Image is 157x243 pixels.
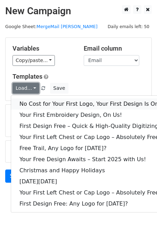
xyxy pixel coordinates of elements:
small: Google Sheet: [5,24,98,29]
a: Daily emails left: 50 [105,24,152,29]
h5: Variables [13,45,73,52]
span: Daily emails left: 50 [105,23,152,31]
a: Load... [13,83,39,94]
h2: New Campaign [5,5,152,17]
a: Templates [13,73,42,80]
a: Send [5,170,28,183]
a: Copy/paste... [13,55,55,66]
a: MergeMail [PERSON_NAME] [36,24,98,29]
button: Save [50,83,68,94]
h5: Email column [84,45,144,52]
